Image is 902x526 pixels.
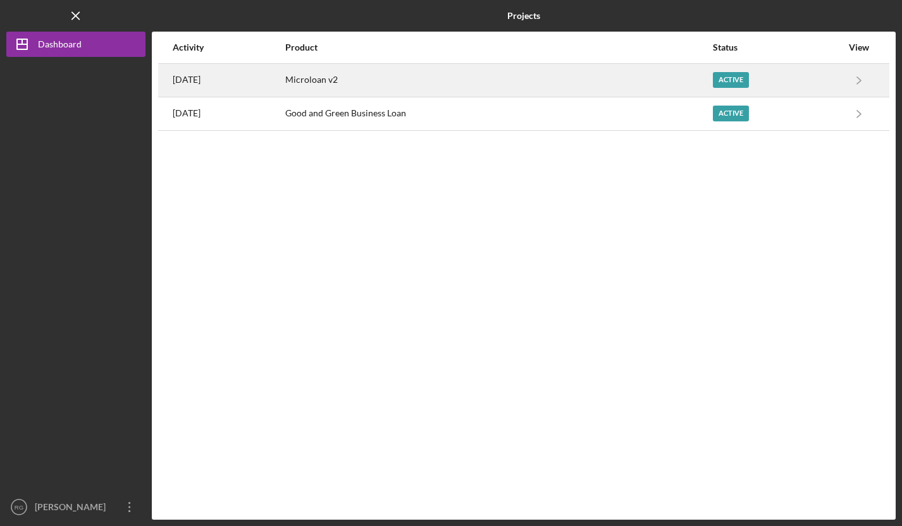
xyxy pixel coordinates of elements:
time: 2025-09-05 02:58 [173,75,201,85]
div: Good and Green Business Loan [285,98,711,130]
div: Microloan v2 [285,64,711,96]
div: View [843,42,875,52]
div: Dashboard [38,32,82,60]
button: RG[PERSON_NAME] [6,494,145,520]
text: RG [15,504,23,511]
time: 2025-09-02 22:28 [173,108,201,118]
div: Activity [173,42,284,52]
button: Dashboard [6,32,145,57]
div: [PERSON_NAME] [32,494,114,523]
b: Projects [507,11,540,21]
div: Active [713,106,749,121]
div: Active [713,72,749,88]
div: Status [713,42,842,52]
div: Product [285,42,711,52]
